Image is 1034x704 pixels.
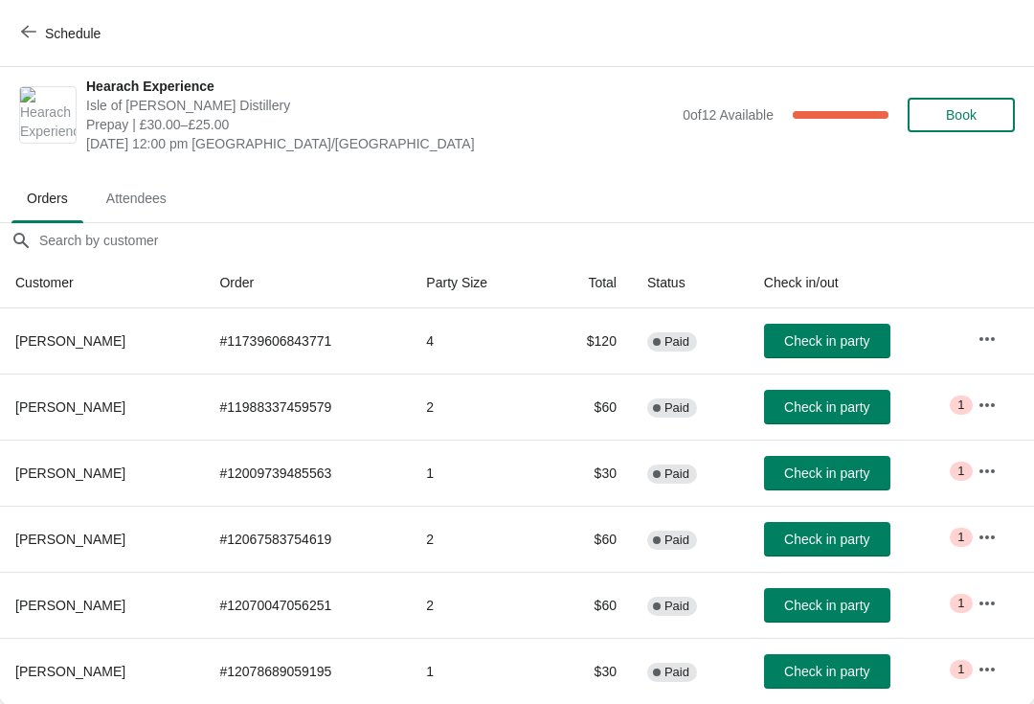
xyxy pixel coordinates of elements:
td: 1 [411,638,544,704]
button: Book [908,98,1015,132]
span: Book [946,107,977,123]
span: 1 [957,464,964,479]
span: 1 [957,530,964,545]
span: [PERSON_NAME] [15,664,125,679]
span: Paid [664,466,689,482]
th: Total [544,258,632,308]
span: Attendees [91,181,182,216]
td: 1 [411,440,544,506]
td: $30 [544,440,632,506]
td: # 11739606843771 [204,308,411,374]
button: Check in party [764,654,890,689]
span: 1 [957,397,964,413]
span: Hearach Experience [86,77,673,96]
span: 1 [957,662,964,677]
button: Check in party [764,588,890,623]
td: $120 [544,308,632,374]
span: Paid [664,533,689,548]
span: Isle of [PERSON_NAME] Distillery [86,96,673,115]
td: # 12009739485563 [204,440,411,506]
span: Paid [664,599,689,614]
span: Check in party [784,466,869,481]
span: Check in party [784,664,869,679]
span: [PERSON_NAME] [15,532,125,547]
td: $60 [544,572,632,638]
td: 2 [411,572,544,638]
span: [DATE] 12:00 pm [GEOGRAPHIC_DATA]/[GEOGRAPHIC_DATA] [86,134,673,153]
button: Check in party [764,456,890,490]
th: Order [204,258,411,308]
img: Hearach Experience [20,87,76,143]
button: Check in party [764,522,890,556]
span: 0 of 12 Available [683,107,774,123]
span: 1 [957,596,964,611]
td: $60 [544,506,632,572]
button: Schedule [10,16,116,51]
span: [PERSON_NAME] [15,598,125,613]
th: Status [632,258,749,308]
td: # 12067583754619 [204,506,411,572]
th: Check in/out [749,258,962,308]
input: Search by customer [38,223,1034,258]
span: Check in party [784,333,869,349]
span: Orders [11,181,83,216]
span: Paid [664,334,689,350]
span: [PERSON_NAME] [15,399,125,415]
span: Check in party [784,598,869,613]
td: # 12078689059195 [204,638,411,704]
td: 2 [411,506,544,572]
button: Check in party [764,324,890,358]
td: # 11988337459579 [204,374,411,440]
td: $60 [544,374,632,440]
button: Check in party [764,390,890,424]
td: $30 [544,638,632,704]
th: Party Size [411,258,544,308]
span: Paid [664,400,689,416]
span: Check in party [784,399,869,415]
td: 2 [411,374,544,440]
span: Check in party [784,532,869,547]
span: [PERSON_NAME] [15,466,125,481]
td: # 12070047056251 [204,572,411,638]
td: 4 [411,308,544,374]
span: [PERSON_NAME] [15,333,125,349]
span: Prepay | £30.00–£25.00 [86,115,673,134]
span: Schedule [45,26,101,41]
span: Paid [664,665,689,680]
